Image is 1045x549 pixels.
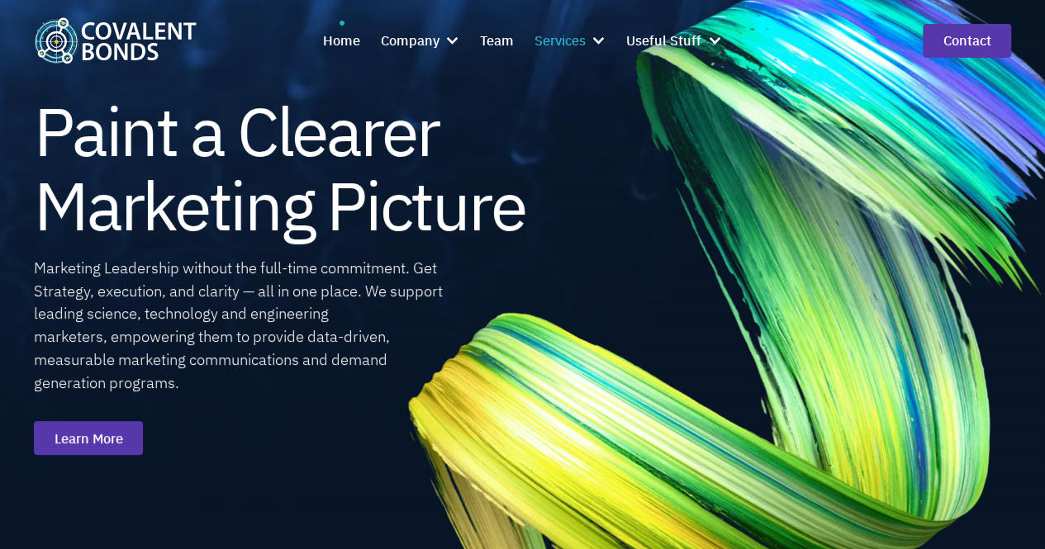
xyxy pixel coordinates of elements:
[34,17,197,64] a: home
[34,94,525,244] h1: Paint a Clearer Marketing Picture
[34,421,143,455] a: Learn More
[480,21,514,61] a: Team
[798,371,1045,549] iframe: Chat Widget
[534,30,586,51] div: Services
[323,21,360,61] a: Home
[381,21,460,61] div: Company
[480,30,514,51] div: Team
[381,30,439,51] div: Company
[34,17,197,64] img: Covalent Bonds White / Teal Logo
[923,24,1011,58] a: contact
[534,21,606,61] div: Services
[626,30,701,51] div: Useful Stuff
[323,30,360,51] div: Home
[626,21,722,61] div: Useful Stuff
[34,257,447,395] div: Marketing Leadership without the full-time commitment. Get Strategy, execution, and clarity — all...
